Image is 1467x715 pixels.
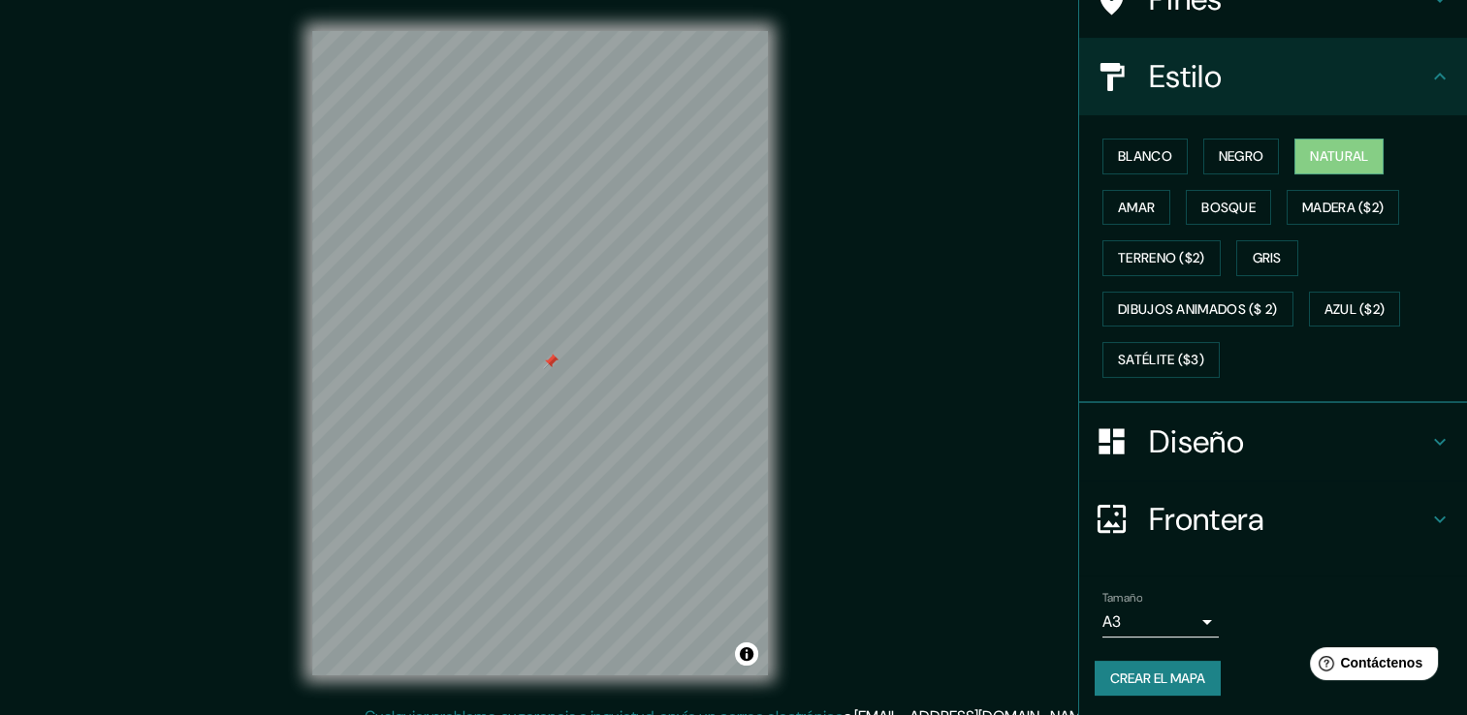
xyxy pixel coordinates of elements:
canvas: Mapa [312,31,768,675]
h4: Diseño [1149,422,1428,461]
button: Gris [1236,240,1298,276]
label: Tamaño [1102,589,1142,606]
button: Terreno ($2) [1102,240,1221,276]
font: Azul ($2) [1324,297,1386,322]
button: Alternar atribución [735,642,758,666]
font: Negro [1219,144,1264,169]
button: Crear el mapa [1095,661,1221,697]
div: A3 [1102,606,1219,637]
button: Natural [1294,139,1384,174]
font: Gris [1253,246,1282,270]
h4: Frontera [1149,500,1428,539]
font: Madera ($2) [1302,196,1384,220]
iframe: Help widget launcher [1294,639,1446,694]
button: Satélite ($3) [1102,342,1220,378]
button: Blanco [1102,139,1188,174]
button: Azul ($2) [1309,292,1401,327]
font: Bosque [1201,196,1256,220]
h4: Estilo [1149,57,1428,96]
font: Amar [1118,196,1155,220]
button: Bosque [1186,190,1271,226]
button: Dibujos animados ($ 2) [1102,292,1293,327]
div: Diseño [1079,403,1467,481]
font: Terreno ($2) [1118,246,1205,270]
font: Satélite ($3) [1118,348,1204,372]
button: Madera ($2) [1287,190,1399,226]
font: Dibujos animados ($ 2) [1118,297,1278,322]
font: Crear el mapa [1110,667,1205,691]
div: Frontera [1079,481,1467,558]
font: Blanco [1118,144,1172,169]
font: Natural [1310,144,1368,169]
button: Negro [1203,139,1280,174]
button: Amar [1102,190,1170,226]
div: Estilo [1079,38,1467,115]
